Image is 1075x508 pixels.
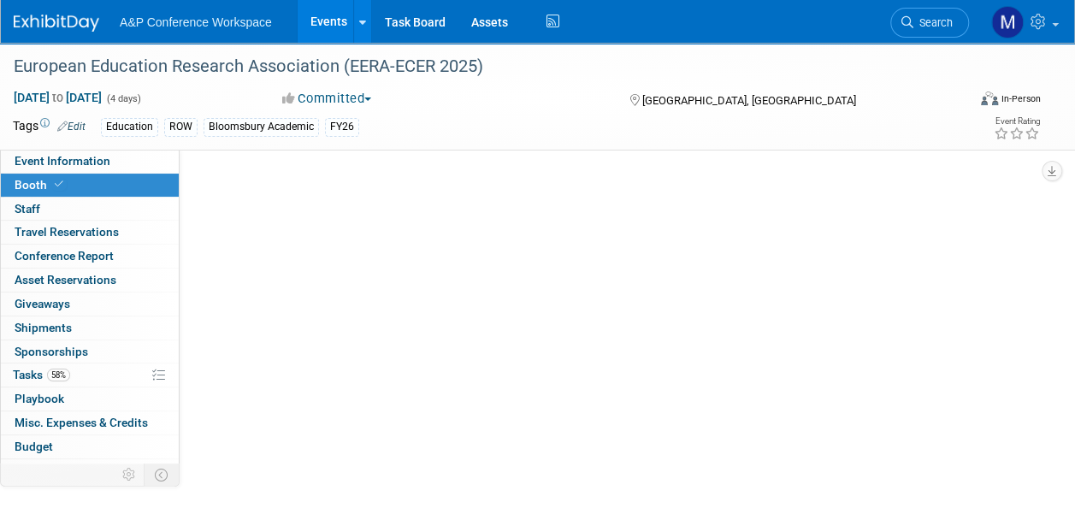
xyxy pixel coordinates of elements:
a: Edit [57,121,86,133]
a: Staff [1,198,179,221]
span: ROI, Objectives & ROO [15,464,129,477]
a: Playbook [1,387,179,411]
div: Bloomsbury Academic [204,118,319,136]
span: Event Information [15,154,110,168]
a: Asset Reservations [1,269,179,292]
td: Personalize Event Tab Strip [115,464,145,486]
span: Giveaways [15,297,70,310]
span: [GEOGRAPHIC_DATA], [GEOGRAPHIC_DATA] [642,94,856,107]
span: Travel Reservations [15,225,119,239]
button: Committed [276,90,378,108]
a: Sponsorships [1,340,179,363]
span: [DATE] [DATE] [13,90,103,105]
a: Event Information [1,150,179,173]
img: ExhibitDay [14,15,99,32]
img: Matt Hambridge [991,6,1024,38]
img: Format-Inperson.png [981,92,998,105]
span: Booth [15,178,67,192]
span: (4 days) [105,93,141,104]
a: Travel Reservations [1,221,179,244]
span: Sponsorships [15,345,88,358]
div: FY26 [325,118,359,136]
span: Playbook [15,392,64,405]
div: ROW [164,118,198,136]
span: Search [913,16,953,29]
a: Misc. Expenses & Credits [1,411,179,434]
a: Search [890,8,969,38]
span: Misc. Expenses & Credits [15,416,148,429]
a: Tasks58% [1,363,179,387]
span: Staff [15,202,40,216]
td: Toggle Event Tabs [145,464,180,486]
div: European Education Research Association (EERA-ECER 2025) [8,51,953,82]
div: In-Person [1001,92,1041,105]
span: Budget [15,440,53,453]
span: Asset Reservations [15,273,116,286]
i: Booth reservation complete [55,180,63,189]
span: Tasks [13,368,70,381]
div: Event Format [891,89,1041,115]
div: Event Rating [994,117,1040,126]
a: Conference Report [1,245,179,268]
span: Conference Report [15,249,114,263]
span: A&P Conference Workspace [120,15,272,29]
span: Shipments [15,321,72,334]
span: 58% [47,369,70,381]
span: to [50,91,66,104]
a: ROI, Objectives & ROO [1,459,179,482]
a: Booth [1,174,179,197]
td: Tags [13,117,86,137]
a: Budget [1,435,179,458]
a: Giveaways [1,292,179,316]
div: Education [101,118,158,136]
a: Shipments [1,316,179,340]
